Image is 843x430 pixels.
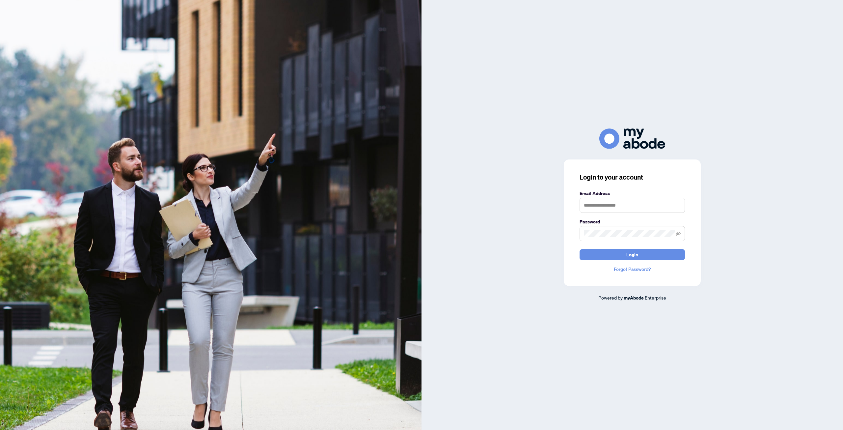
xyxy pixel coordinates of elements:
label: Password [580,218,685,225]
img: ma-logo [599,129,665,149]
button: Login [580,249,685,260]
span: Enterprise [645,295,666,301]
a: Forgot Password? [580,266,685,273]
span: Powered by [598,295,623,301]
span: eye-invisible [676,231,681,236]
label: Email Address [580,190,685,197]
h3: Login to your account [580,173,685,182]
span: Login [626,249,638,260]
a: myAbode [624,294,644,301]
